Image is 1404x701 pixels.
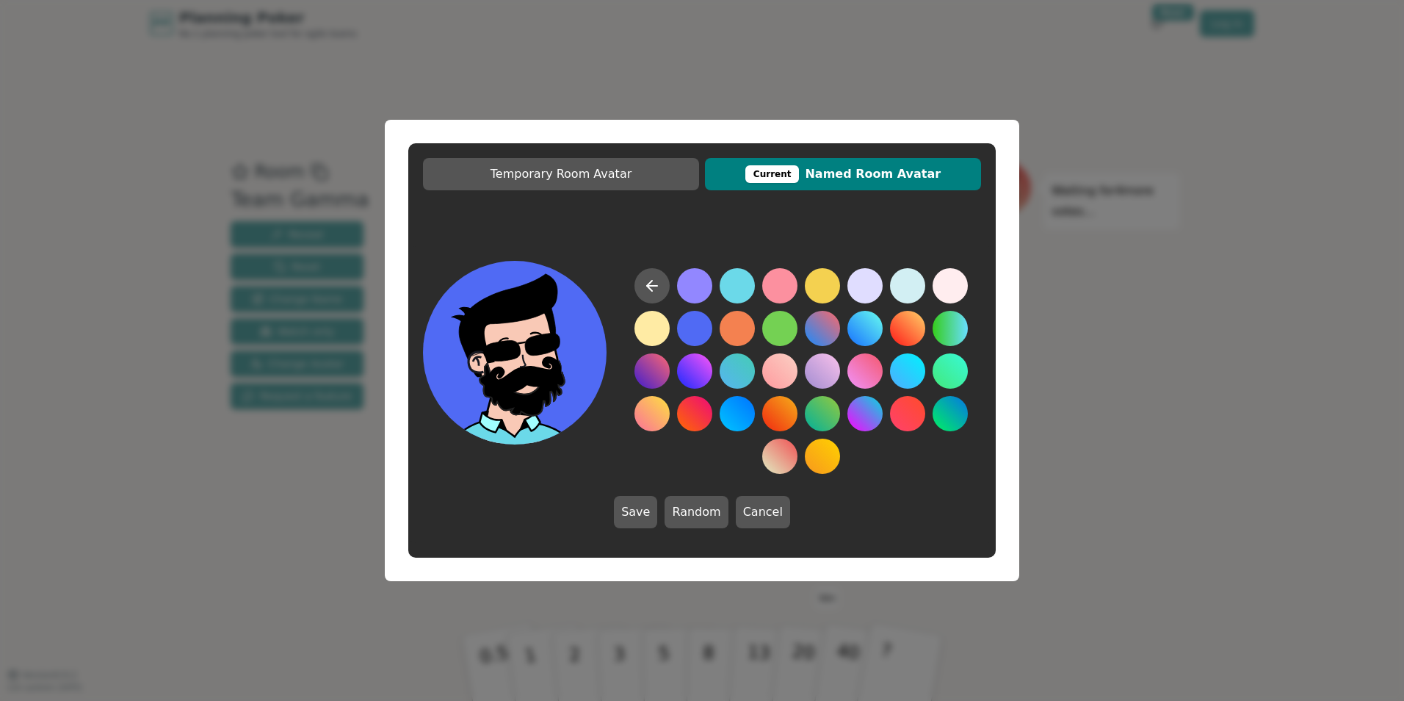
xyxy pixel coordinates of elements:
span: Temporary Room Avatar [430,165,692,183]
button: Save [614,496,657,528]
button: CurrentNamed Room Avatar [705,158,981,190]
button: Cancel [736,496,790,528]
span: Named Room Avatar [712,165,974,183]
button: Random [665,496,728,528]
div: This avatar will be displayed in dedicated rooms [745,165,800,183]
button: Temporary Room Avatar [423,158,699,190]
